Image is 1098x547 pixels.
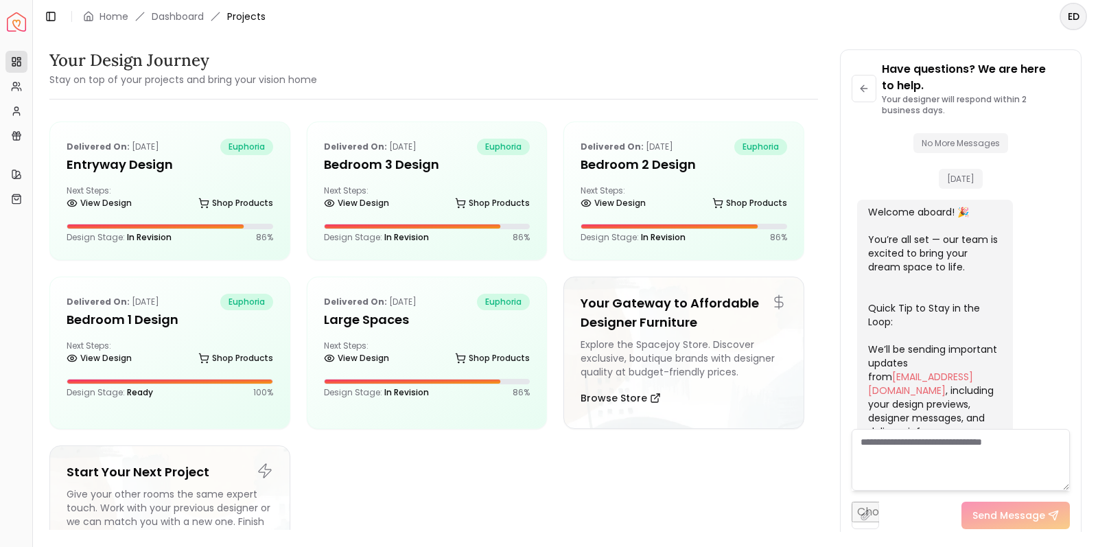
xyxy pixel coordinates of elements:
a: [EMAIL_ADDRESS][DOMAIN_NAME] [868,370,973,397]
a: Home [100,10,128,23]
span: euphoria [734,139,787,155]
p: 86 % [770,232,787,243]
b: Delivered on: [581,141,644,152]
a: View Design [324,349,389,368]
b: Delivered on: [324,296,387,307]
p: [DATE] [324,139,417,155]
a: Your Gateway to Affordable Designer FurnitureExplore the Spacejoy Store. Discover exclusive, bout... [563,277,804,429]
a: View Design [324,194,389,213]
div: Next Steps: [581,185,787,213]
span: In Revision [384,386,429,398]
div: Next Steps: [324,340,530,368]
h5: Bedroom 3 design [324,155,530,174]
span: euphoria [220,139,273,155]
a: Shop Products [455,194,530,213]
nav: breadcrumb [83,10,266,23]
p: Your designer will respond within 2 business days. [882,94,1070,116]
button: Browse Store [581,384,661,412]
span: euphoria [477,139,530,155]
h5: Bedroom 2 design [581,155,787,174]
h5: Bedroom 1 design [67,310,273,329]
span: In Revision [127,231,172,243]
p: [DATE] [67,294,159,310]
div: Next Steps: [324,185,530,213]
h5: Your Gateway to Affordable Designer Furniture [581,294,787,332]
p: 86 % [513,387,530,398]
a: Shop Products [198,349,273,368]
div: Give your other rooms the same expert touch. Work with your previous designer or we can match you... [67,487,273,542]
h5: Large Spaces [324,310,530,329]
b: Delivered on: [67,296,130,307]
a: View Design [67,194,132,213]
div: Next Steps: [67,340,273,368]
span: euphoria [477,294,530,310]
p: Design Stage: [581,232,686,243]
a: Spacejoy [7,12,26,32]
img: Spacejoy Logo [7,12,26,32]
span: In Revision [384,231,429,243]
span: In Revision [641,231,686,243]
p: 100 % [253,387,273,398]
a: View Design [581,194,646,213]
a: Shop Products [198,194,273,213]
span: Projects [227,10,266,23]
small: Stay on top of your projects and bring your vision home [49,73,317,86]
span: euphoria [220,294,273,310]
div: Explore the Spacejoy Store. Discover exclusive, boutique brands with designer quality at budget-f... [581,338,787,379]
a: Shop Products [455,349,530,368]
p: Design Stage: [67,387,153,398]
a: Dashboard [152,10,204,23]
h5: entryway design [67,155,273,174]
span: Ready [127,386,153,398]
h3: Your Design Journey [49,49,317,71]
a: Shop Products [712,194,787,213]
span: [DATE] [939,169,983,189]
p: Have questions? We are here to help. [882,61,1070,94]
p: [DATE] [67,139,159,155]
p: Design Stage: [67,232,172,243]
h5: Start Your Next Project [67,463,273,482]
p: Design Stage: [324,387,429,398]
p: Design Stage: [324,232,429,243]
div: Next Steps: [67,185,273,213]
button: ED [1060,3,1087,30]
p: 86 % [513,232,530,243]
span: ED [1061,4,1086,29]
span: No More Messages [913,133,1008,153]
p: [DATE] [581,139,673,155]
p: [DATE] [324,294,417,310]
a: View Design [67,349,132,368]
b: Delivered on: [67,141,130,152]
b: Delivered on: [324,141,387,152]
p: 86 % [256,232,273,243]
